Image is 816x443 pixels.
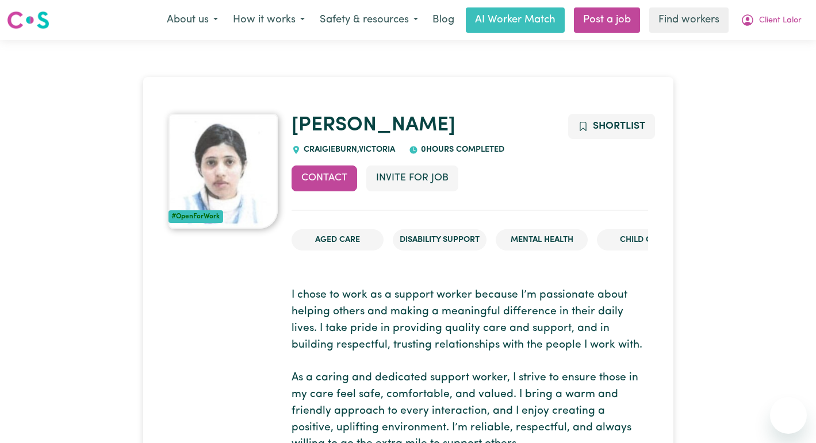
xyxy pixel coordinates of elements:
[292,165,357,191] button: Contact
[496,229,588,251] li: Mental Health
[466,7,565,33] a: AI Worker Match
[7,10,49,30] img: Careseekers logo
[733,8,809,32] button: My Account
[597,229,689,251] li: Child care
[759,14,802,27] span: Client Lalor
[168,210,223,223] div: #OpenForWork
[225,8,312,32] button: How it works
[168,114,278,229] a: Sapna's profile picture'#OpenForWork
[159,8,225,32] button: About us
[312,8,426,32] button: Safety & resources
[7,7,49,33] a: Careseekers logo
[574,7,640,33] a: Post a job
[426,7,461,33] a: Blog
[770,397,807,434] iframe: Button to launch messaging window
[168,114,278,229] img: Sapna
[366,165,458,191] button: Invite for Job
[292,229,384,251] li: Aged Care
[292,115,455,136] a: [PERSON_NAME]
[649,7,729,33] a: Find workers
[301,145,395,154] span: CRAIGIEBURN , Victoria
[393,229,486,251] li: Disability Support
[593,121,645,131] span: Shortlist
[568,114,655,139] button: Add to shortlist
[418,145,504,154] span: 0 hours completed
